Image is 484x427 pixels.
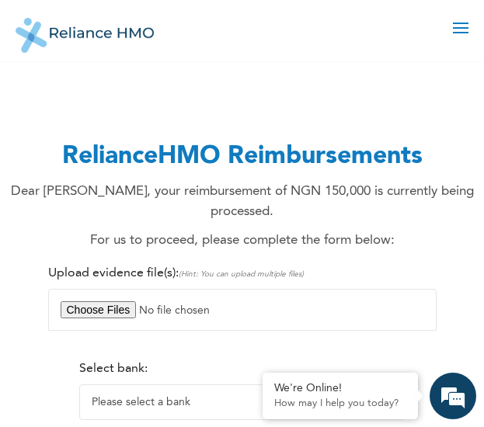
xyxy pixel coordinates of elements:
[274,397,406,410] p: How may I help you today?
[9,231,475,251] p: For us to proceed, please complete the form below:
[16,6,154,53] img: Reliance HMO's Logo
[9,182,475,221] p: Dear [PERSON_NAME], your reimbursement of NGN 150,000 is currently being processed.
[274,382,406,395] div: We're Online!
[179,270,304,278] span: (Hint: You can upload multiple files)
[79,363,148,375] label: Select bank:
[48,267,304,279] label: Upload evidence file(s):
[9,141,475,172] h1: RelianceHMO Reimbursements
